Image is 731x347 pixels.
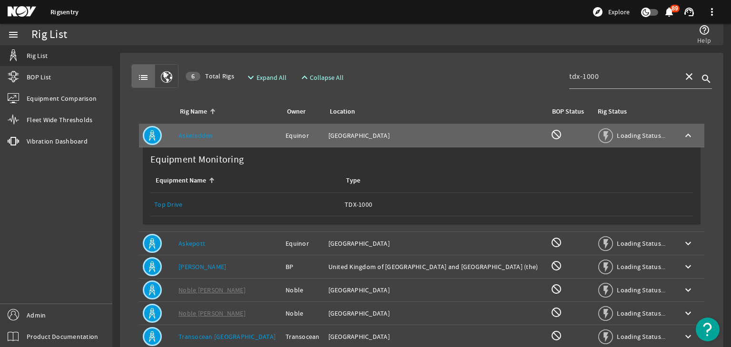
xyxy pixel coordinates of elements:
div: BP [286,262,321,271]
mat-icon: close [683,71,695,82]
a: [PERSON_NAME] [178,262,226,271]
button: Collapse All [295,69,348,86]
div: [GEOGRAPHIC_DATA] [328,308,543,318]
div: Rig List [31,30,67,39]
a: Noble [PERSON_NAME] [178,309,246,318]
mat-icon: vibration [8,135,19,147]
a: Noble [PERSON_NAME] [178,286,246,294]
div: Equinor [286,239,321,248]
div: Rig Name [178,106,274,117]
div: Location [330,106,355,117]
div: [GEOGRAPHIC_DATA] [328,332,543,341]
mat-icon: notifications [663,6,675,18]
a: Askeladden [178,131,213,140]
span: Vibration Dashboard [27,136,88,146]
div: Equipment Name [154,175,333,186]
span: Loading Status... [617,309,665,318]
mat-icon: BOP Monitoring not available for this rig [551,237,562,248]
span: Product Documentation [27,332,98,341]
div: Equipment Name [156,175,206,186]
a: Top Drive [154,200,182,209]
span: Equipment Comparison [27,94,97,103]
div: [GEOGRAPHIC_DATA] [328,131,543,140]
span: Loading Status... [617,239,665,248]
span: Help [697,36,711,45]
div: BOP Status [552,106,584,117]
button: Open Resource Center [696,318,720,341]
span: Loading Status... [617,262,665,271]
a: Rigsentry [50,8,79,17]
div: Transocean [286,332,321,341]
div: Noble [286,308,321,318]
button: Expand All [241,69,290,86]
mat-icon: keyboard_arrow_down [682,284,694,296]
span: Fleet Wide Thresholds [27,115,92,125]
mat-icon: keyboard_arrow_down [682,261,694,272]
span: Total Rigs [186,71,234,81]
label: Equipment Monitoring [147,151,247,168]
span: Loading Status... [617,286,665,294]
a: Transocean [GEOGRAPHIC_DATA] [178,332,276,341]
mat-icon: BOP Monitoring not available for this rig [551,307,562,318]
span: Expand All [257,73,286,82]
span: Admin [27,310,46,320]
a: Top Drive [154,193,337,216]
mat-icon: menu [8,29,19,40]
div: [GEOGRAPHIC_DATA] [328,285,543,295]
div: Rig Status [598,106,627,117]
mat-icon: explore [592,6,603,18]
div: Owner [287,106,306,117]
span: Rig List [27,51,48,60]
div: Location [328,106,539,117]
mat-icon: help_outline [699,24,710,36]
mat-icon: BOP Monitoring not available for this rig [551,283,562,295]
div: TDX-1000 [345,200,689,209]
div: 6 [186,72,200,81]
div: Rig Name [180,106,207,117]
mat-icon: expand_less [299,72,306,83]
mat-icon: BOP Monitoring not available for this rig [551,129,562,140]
div: Equinor [286,131,321,140]
span: Loading Status... [617,332,665,341]
input: Search... [569,71,676,82]
mat-icon: expand_more [245,72,253,83]
span: Loading Status... [617,131,665,140]
button: Explore [588,4,633,19]
div: Noble [286,285,321,295]
a: TDX-1000 [345,193,689,216]
span: Explore [608,7,630,17]
button: more_vert [701,0,723,23]
mat-icon: keyboard_arrow_down [682,308,694,319]
div: Type [346,175,360,186]
mat-icon: keyboard_arrow_up [682,130,694,141]
a: Askepott [178,239,205,248]
button: 89 [664,7,674,17]
mat-icon: keyboard_arrow_down [682,331,694,342]
div: Owner [286,106,317,117]
span: Collapse All [310,73,344,82]
mat-icon: BOP Monitoring not available for this rig [551,330,562,341]
div: Type [345,175,685,186]
mat-icon: BOP Monitoring not available for this rig [551,260,562,271]
div: [GEOGRAPHIC_DATA] [328,239,543,248]
span: BOP List [27,72,51,82]
mat-icon: support_agent [683,6,695,18]
i: search [701,73,712,85]
div: United Kingdom of [GEOGRAPHIC_DATA] and [GEOGRAPHIC_DATA] (the) [328,262,543,271]
mat-icon: keyboard_arrow_down [682,238,694,249]
mat-icon: list [138,72,149,83]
